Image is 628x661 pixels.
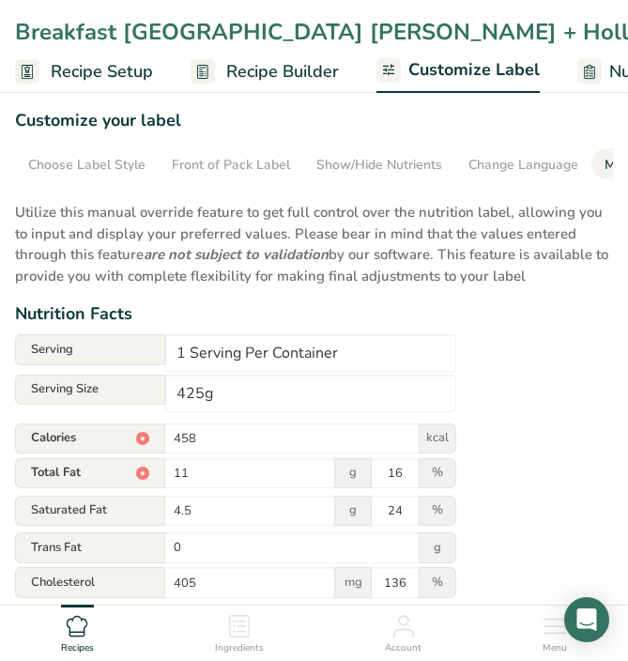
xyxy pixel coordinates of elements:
a: Recipes [61,606,94,656]
span: % [419,567,456,598]
div: Open Intercom Messenger [564,597,609,642]
div: Choose Label Style [28,155,146,175]
b: are not subject to validation [144,245,329,264]
span: mg [334,567,372,598]
span: Recipe Builder [226,59,339,85]
span: % [419,496,456,527]
div: Nutrition Facts [15,301,613,327]
a: Recipe Builder [191,51,339,93]
span: Calories [15,423,165,454]
a: Customize Label [376,49,540,94]
p: Utilize this manual override feature to get full control over the nutrition label, allowing you t... [15,191,613,286]
a: Account [385,606,421,656]
a: Ingredients [215,606,264,656]
span: Account [385,641,421,655]
span: Serving [15,334,165,365]
span: g [419,532,456,563]
div: Change Language [468,155,578,175]
span: Recipes [61,641,94,655]
span: % [419,458,456,489]
span: g [334,458,372,489]
div: Front of Pack Label [172,155,290,175]
span: g [334,496,372,527]
a: Recipe Setup [15,51,153,93]
span: Customize Label [408,57,540,83]
span: Saturated Fat [15,496,165,527]
span: Cholesterol [15,567,165,598]
span: Total Fat [15,458,165,489]
span: kcal [419,423,456,454]
span: Trans Fat [15,532,165,563]
span: Recipe Setup [51,59,153,85]
span: Menu [543,641,567,655]
div: Show/Hide Nutrients [316,155,442,175]
span: Ingredients [215,641,264,655]
span: Serving Size [15,375,165,406]
h1: Customize your label [15,108,181,133]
